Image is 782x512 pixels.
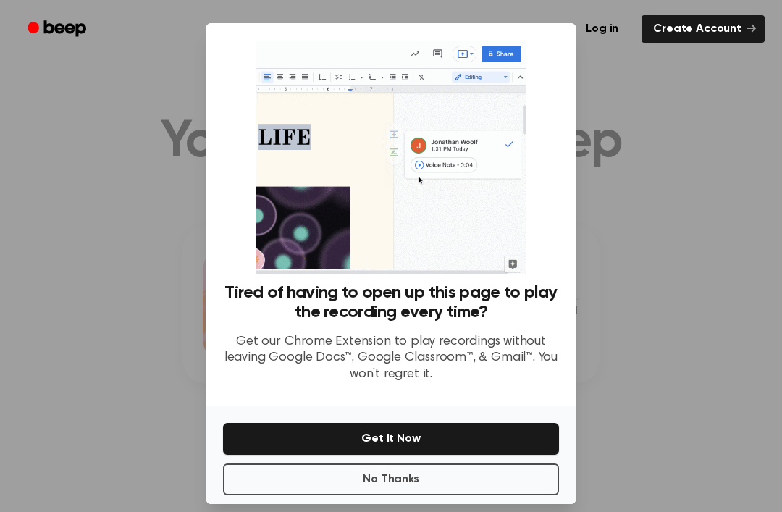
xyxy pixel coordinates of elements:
[223,423,559,455] button: Get It Now
[223,334,559,383] p: Get our Chrome Extension to play recordings without leaving Google Docs™, Google Classroom™, & Gm...
[571,12,633,46] a: Log in
[223,283,559,322] h3: Tired of having to open up this page to play the recording every time?
[223,463,559,495] button: No Thanks
[256,41,525,274] img: Beep extension in action
[642,15,765,43] a: Create Account
[17,15,99,43] a: Beep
